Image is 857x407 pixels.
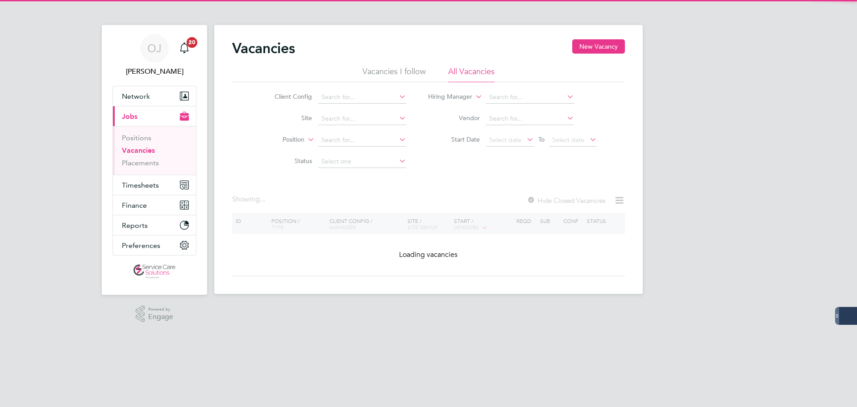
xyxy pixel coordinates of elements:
[122,134,151,142] a: Positions
[113,126,196,175] div: Jobs
[136,306,174,323] a: Powered byEngage
[148,306,173,313] span: Powered by
[253,135,304,144] label: Position
[536,134,547,145] span: To
[318,91,406,104] input: Search for...
[133,264,175,279] img: servicecare-logo-retina.png
[113,106,196,126] button: Jobs
[102,25,207,295] nav: Main navigation
[148,313,173,321] span: Engage
[448,66,495,82] li: All Vacancies
[362,66,426,82] li: Vacancies I follow
[122,241,160,250] span: Preferences
[112,264,196,279] a: Go to home page
[187,37,197,48] span: 20
[113,195,196,215] button: Finance
[113,215,196,235] button: Reports
[113,235,196,255] button: Preferences
[527,196,605,205] label: Hide Closed Vacancies
[318,113,406,125] input: Search for...
[421,92,472,101] label: Hiring Manager
[122,201,147,210] span: Finance
[261,92,312,101] label: Client Config
[112,66,196,77] span: Oliver Jefferson
[486,91,574,104] input: Search for...
[122,159,159,167] a: Placements
[122,181,159,189] span: Timesheets
[147,42,162,54] span: OJ
[122,92,150,101] span: Network
[318,134,406,147] input: Search for...
[572,39,625,54] button: New Vacancy
[486,113,574,125] input: Search for...
[175,34,193,63] a: 20
[232,195,267,204] div: Showing
[122,221,148,230] span: Reports
[113,175,196,195] button: Timesheets
[428,135,480,143] label: Start Date
[552,136,584,144] span: Select date
[122,112,137,121] span: Jobs
[232,39,295,57] h2: Vacancies
[318,155,406,168] input: Select one
[112,34,196,77] a: OJ[PERSON_NAME]
[260,195,265,204] span: ...
[122,146,155,155] a: Vacancies
[261,114,312,122] label: Site
[489,136,521,144] span: Select date
[113,86,196,106] button: Network
[261,157,312,165] label: Status
[428,114,480,122] label: Vendor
